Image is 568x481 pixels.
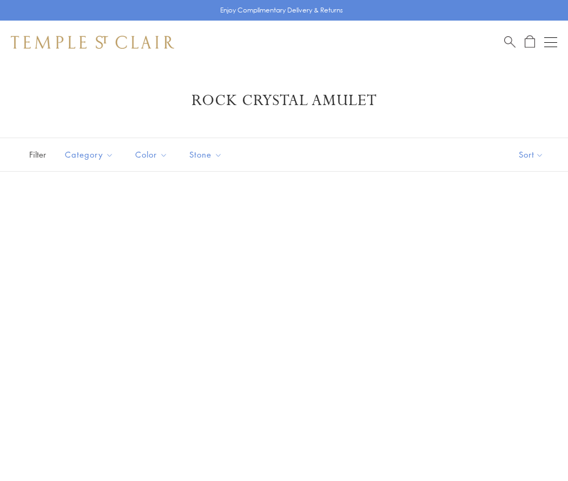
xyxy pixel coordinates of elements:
[27,91,541,110] h1: Rock Crystal Amulet
[130,148,176,161] span: Color
[181,142,230,167] button: Stone
[220,5,343,16] p: Enjoy Complimentary Delivery & Returns
[525,35,535,49] a: Open Shopping Bag
[184,148,230,161] span: Stone
[127,142,176,167] button: Color
[494,138,568,171] button: Show sort by
[544,36,557,49] button: Open navigation
[60,148,122,161] span: Category
[504,35,516,49] a: Search
[57,142,122,167] button: Category
[11,36,174,49] img: Temple St. Clair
